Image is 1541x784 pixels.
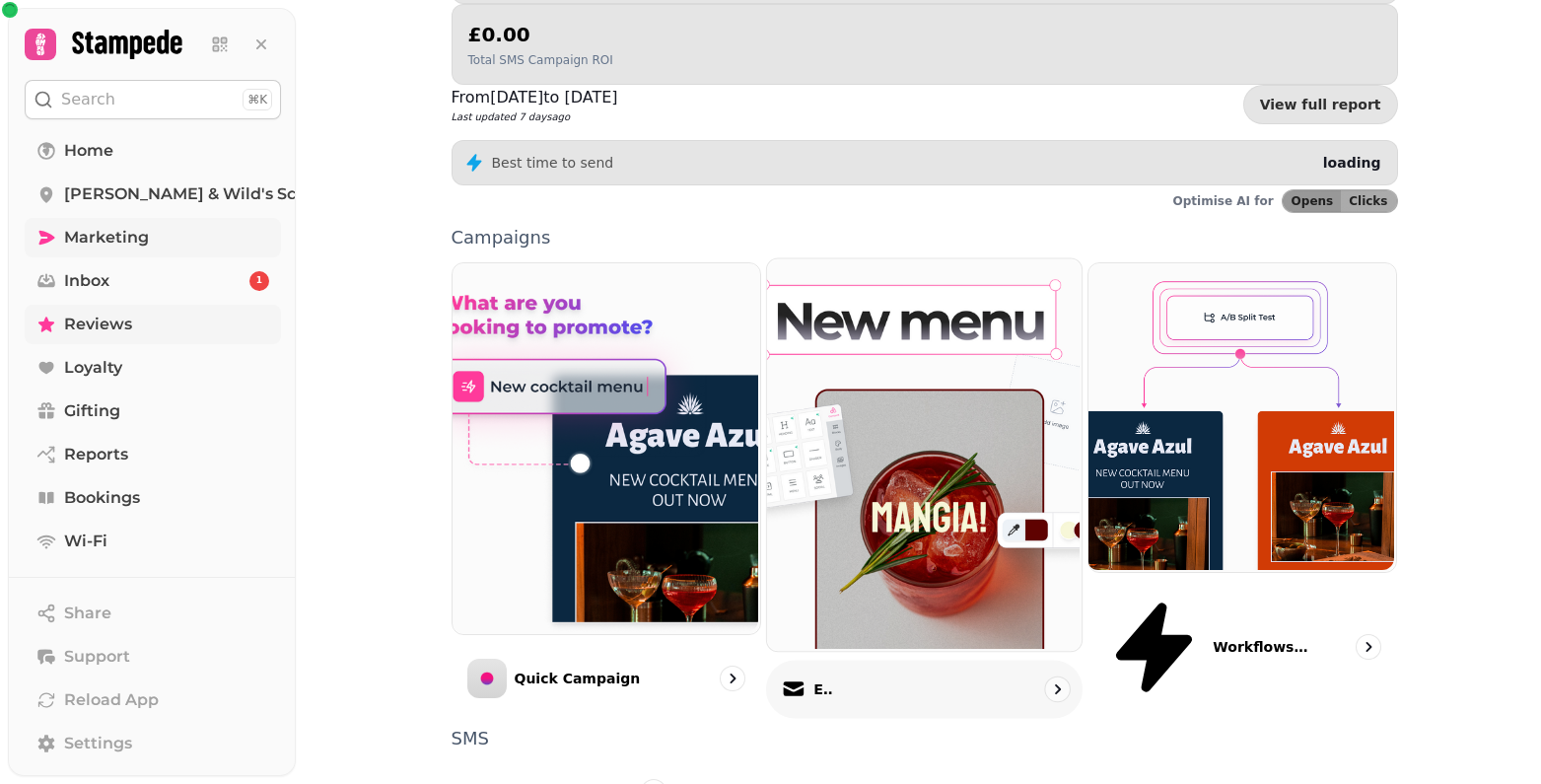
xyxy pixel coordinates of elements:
span: Settings [64,732,132,755]
button: Opens [1283,190,1342,212]
img: Workflows (coming soon) [1086,261,1395,570]
p: SMS [452,730,1398,748]
p: Last updated 7 days ago [452,109,618,124]
svg: go to [1359,637,1378,657]
button: Reload App [25,680,281,720]
a: Reports [25,435,281,474]
span: Wi-Fi [64,530,107,553]
button: Support [25,637,281,677]
p: Best time to send [492,153,614,173]
a: Settings [25,724,281,763]
a: Gifting [25,392,281,431]
a: Home [25,131,281,171]
span: Gifting [64,399,120,423]
span: Bookings [64,486,140,510]
p: Quick Campaign [515,669,641,688]
svg: go to [1047,679,1067,699]
p: Workflows (coming soon) [1213,637,1311,657]
button: Clicks [1341,190,1396,212]
span: Reviews [64,313,132,336]
div: ⌘K [243,89,272,110]
a: EmailEmail [766,257,1083,718]
span: Loyalty [64,356,122,380]
p: Email [813,679,833,699]
a: View full report [1243,85,1398,124]
a: Workflows (coming soon)Workflows (coming soon) [1087,262,1398,714]
span: Marketing [64,226,149,249]
a: Marketing [25,218,281,257]
span: [PERSON_NAME] & Wild's Scottish Marketplace [64,182,450,206]
a: Loyalty [25,348,281,388]
span: Clicks [1349,195,1387,207]
span: Opens [1292,195,1334,207]
p: Optimise AI for [1173,193,1274,209]
span: Inbox [64,269,109,293]
p: Campaigns [452,229,1398,247]
p: From [DATE] to [DATE] [452,86,618,109]
svg: go to [723,669,742,688]
span: Reports [64,443,128,466]
img: Email [765,256,1080,649]
span: loading [1323,155,1381,171]
a: Reviews [25,305,281,344]
p: Search [61,88,115,111]
span: Share [64,602,111,625]
a: Wi-Fi [25,522,281,561]
span: Reload App [64,688,159,712]
span: 1 [256,274,262,288]
span: Support [64,645,130,669]
button: Share [25,594,281,633]
a: Inbox1 [25,261,281,301]
p: Total SMS Campaign ROI [468,52,613,68]
a: Bookings [25,478,281,518]
a: [PERSON_NAME] & Wild's Scottish Marketplace [25,175,281,214]
img: Quick Campaign [451,261,759,632]
h2: £0.00 [468,21,613,48]
a: Quick CampaignQuick Campaign [452,262,762,714]
span: Home [64,139,113,163]
button: Search⌘K [25,80,281,119]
